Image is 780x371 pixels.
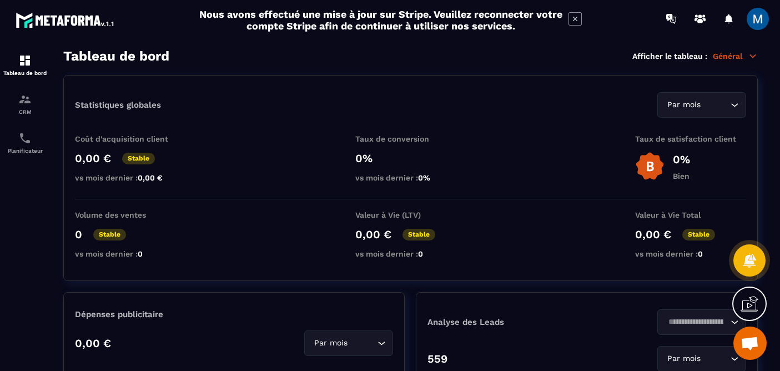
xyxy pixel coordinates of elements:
p: Stable [402,229,435,240]
img: formation [18,93,32,106]
span: Par mois [311,337,350,349]
input: Search for option [703,353,728,365]
p: vs mois dernier : [635,249,746,258]
p: 0 [75,228,82,241]
p: Analyse des Leads [427,317,587,327]
div: Search for option [657,309,746,335]
p: vs mois dernier : [75,249,186,258]
h2: Nous avons effectué une mise à jour sur Stripe. Veuillez reconnecter votre compte Stripe afin de ... [199,8,563,32]
h3: Tableau de bord [63,48,169,64]
span: 0 [418,249,423,258]
div: Ouvrir le chat [733,327,767,360]
p: 559 [427,352,447,365]
p: Stable [122,153,155,164]
p: 0,00 € [75,337,111,350]
p: Valeur à Vie (LTV) [355,210,466,219]
p: 0,00 € [75,152,111,165]
span: 0 [698,249,703,258]
div: Search for option [657,92,746,118]
img: formation [18,54,32,67]
p: Taux de conversion [355,134,466,143]
p: Statistiques globales [75,100,161,110]
p: Volume des ventes [75,210,186,219]
p: Valeur à Vie Total [635,210,746,219]
p: CRM [3,109,47,115]
p: vs mois dernier : [355,249,466,258]
p: Stable [682,229,715,240]
span: Par mois [665,99,703,111]
div: Search for option [304,330,393,356]
p: Bien [673,172,690,181]
a: schedulerschedulerPlanificateur [3,123,47,162]
input: Search for option [665,316,728,328]
img: b-badge-o.b3b20ee6.svg [635,152,665,181]
p: Planificateur [3,148,47,154]
p: Général [713,51,758,61]
img: logo [16,10,115,30]
span: 0% [418,173,430,182]
p: Afficher le tableau : [632,52,707,61]
p: Tableau de bord [3,70,47,76]
p: 0% [673,153,690,166]
p: Coût d'acquisition client [75,134,186,143]
p: vs mois dernier : [355,173,466,182]
p: vs mois dernier : [75,173,186,182]
span: 0 [138,249,143,258]
span: Par mois [665,353,703,365]
p: Dépenses publicitaire [75,309,393,319]
a: formationformationCRM [3,84,47,123]
span: 0,00 € [138,173,163,182]
p: 0,00 € [355,228,391,241]
input: Search for option [350,337,375,349]
p: 0% [355,152,466,165]
p: 0,00 € [635,228,671,241]
img: scheduler [18,132,32,145]
a: formationformationTableau de bord [3,46,47,84]
p: Taux de satisfaction client [635,134,746,143]
p: Stable [93,229,126,240]
input: Search for option [703,99,728,111]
